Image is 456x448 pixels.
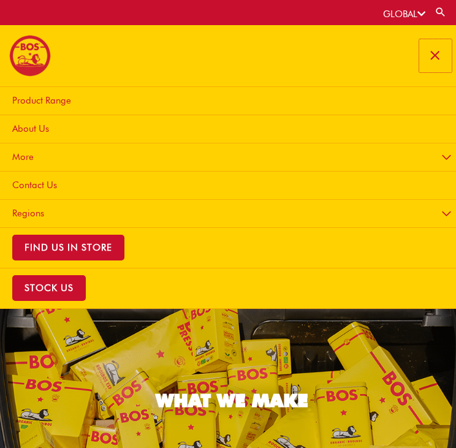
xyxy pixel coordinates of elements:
[12,95,71,106] span: Product Range
[12,151,34,162] span: More
[9,35,51,77] img: BOS logo finals-200px
[12,208,44,219] span: Regions
[12,180,57,191] span: Contact Us
[156,391,308,409] div: WHAT WE MAKE
[12,123,49,134] span: About Us
[383,9,425,20] a: GLOBAL
[12,275,86,301] span: STOCK US
[435,6,447,18] a: Search button
[12,235,124,260] span: Find Us in Store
